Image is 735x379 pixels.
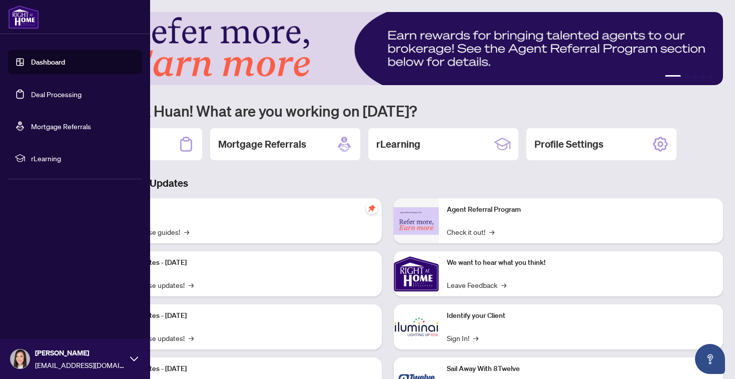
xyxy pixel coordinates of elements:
h2: Profile Settings [534,137,603,151]
span: → [184,226,189,237]
h3: Brokerage & Industry Updates [52,176,723,190]
a: Check it out!→ [447,226,494,237]
p: Platform Updates - [DATE] [105,310,374,321]
span: → [189,332,194,343]
img: Slide 0 [52,12,723,85]
span: → [501,279,506,290]
p: Platform Updates - [DATE] [105,257,374,268]
button: 5 [709,75,713,79]
span: → [473,332,478,343]
span: pushpin [366,202,378,214]
span: → [489,226,494,237]
button: 4 [701,75,705,79]
a: Mortgage Referrals [31,122,91,131]
img: We want to hear what you think! [394,251,439,296]
span: rLearning [31,153,135,164]
button: 3 [693,75,697,79]
button: 1 [665,75,681,79]
h2: Mortgage Referrals [218,137,306,151]
span: [EMAIL_ADDRESS][DOMAIN_NAME] [35,359,125,370]
img: Identify your Client [394,304,439,349]
a: Leave Feedback→ [447,279,506,290]
h1: Welcome back Huan! What are you working on [DATE]? [52,101,723,120]
h2: rLearning [376,137,420,151]
a: Sign In!→ [447,332,478,343]
p: We want to hear what you think! [447,257,715,268]
button: 2 [685,75,689,79]
a: Deal Processing [31,90,82,99]
p: Identify your Client [447,310,715,321]
a: Dashboard [31,58,65,67]
p: Sail Away With 8Twelve [447,363,715,374]
p: Self-Help [105,204,374,215]
img: Agent Referral Program [394,207,439,235]
p: Agent Referral Program [447,204,715,215]
img: logo [8,5,39,29]
button: Open asap [695,344,725,374]
span: → [189,279,194,290]
p: Platform Updates - [DATE] [105,363,374,374]
span: [PERSON_NAME] [35,347,125,358]
img: Profile Icon [11,349,30,368]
